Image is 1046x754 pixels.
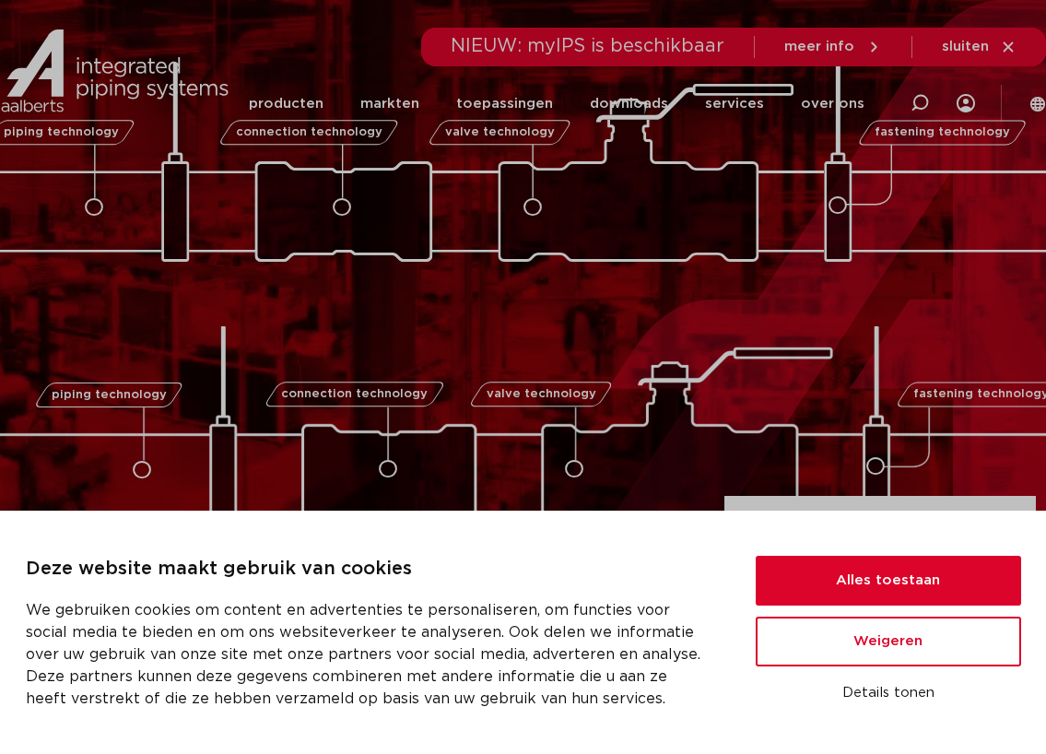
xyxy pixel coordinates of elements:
[456,68,553,139] a: toepassingen
[52,389,167,401] span: piping technology
[957,66,975,140] div: my IPS
[756,617,1021,666] button: Weigeren
[249,68,864,139] nav: Menu
[360,68,419,139] a: markten
[487,388,596,400] span: valve technology
[451,37,724,55] span: NIEUW: myIPS is beschikbaar
[705,68,764,139] a: services
[784,40,854,53] span: meer info
[26,555,711,584] p: Deze website maakt gebruik van cookies
[942,40,989,53] span: sluiten
[590,68,668,139] a: downloads
[26,599,711,710] p: We gebruiken cookies om content en advertenties te personaliseren, om functies voor social media ...
[801,68,864,139] a: over ons
[784,39,882,55] a: meer info
[756,556,1021,606] button: Alles toestaan
[249,68,323,139] a: producten
[281,388,428,400] span: connection technology
[942,39,1017,55] a: sluiten
[756,677,1021,709] button: Details tonen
